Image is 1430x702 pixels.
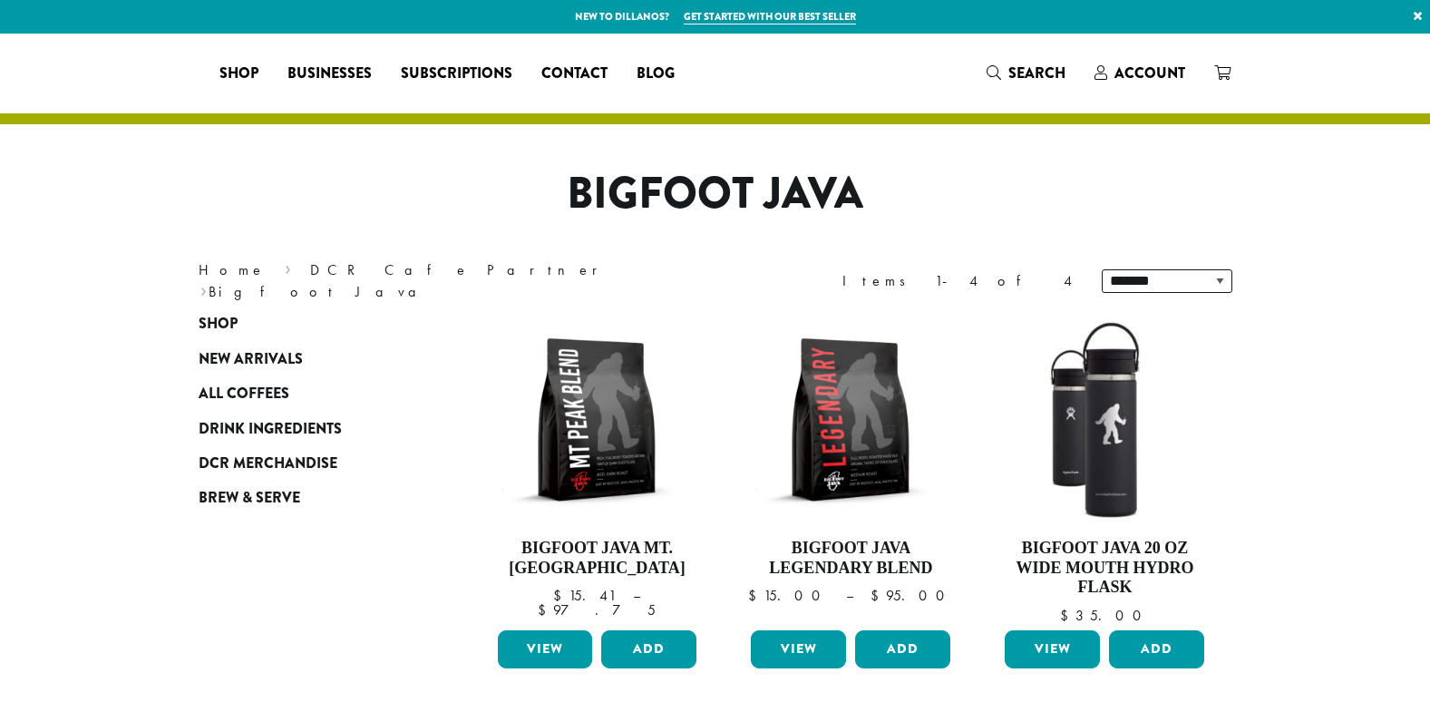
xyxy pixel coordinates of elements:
[746,539,955,578] h4: Bigfoot Java Legendary Blend
[855,630,950,668] button: Add
[199,342,416,376] a: New Arrivals
[748,586,764,605] span: $
[842,270,1075,292] div: Items 1-4 of 4
[1060,606,1075,625] span: $
[553,586,569,605] span: $
[871,586,886,605] span: $
[401,63,512,85] span: Subscriptions
[310,260,610,279] a: DCR Cafe Partner
[538,600,656,619] bdi: 97.75
[746,316,955,623] a: Bigfoot Java Legendary Blend
[185,168,1246,220] h1: Bigfoot Java
[553,586,616,605] bdi: 15.41
[538,600,553,619] span: $
[1109,630,1204,668] button: Add
[746,316,955,524] img: BFJ_Legendary_12oz-300x300.png
[287,63,372,85] span: Businesses
[601,630,696,668] button: Add
[205,59,273,88] a: Shop
[199,348,303,371] span: New Arrivals
[751,630,846,668] a: View
[493,316,702,623] a: Bigfoot Java Mt. [GEOGRAPHIC_DATA]
[1114,63,1185,83] span: Account
[219,63,258,85] span: Shop
[285,253,291,281] span: ›
[199,446,416,481] a: DCR Merchandise
[846,586,853,605] span: –
[199,383,289,405] span: All Coffees
[1000,316,1209,623] a: Bigfoot Java 20 oz Wide Mouth Hydro Flask $35.00
[199,307,416,341] a: Shop
[493,539,702,578] h4: Bigfoot Java Mt. [GEOGRAPHIC_DATA]
[498,630,593,668] a: View
[1000,316,1209,524] img: LO2867-BFJ-Hydro-Flask-20oz-WM-wFlex-Sip-Lid-Black-300x300.jpg
[199,453,337,475] span: DCR Merchandise
[633,586,640,605] span: –
[972,58,1080,88] a: Search
[199,313,238,336] span: Shop
[1005,630,1100,668] a: View
[199,260,266,279] a: Home
[199,418,342,441] span: Drink Ingredients
[684,9,856,24] a: Get started with our best seller
[541,63,608,85] span: Contact
[492,316,701,524] img: BFJ_MtPeak_12oz-300x300.png
[1008,63,1065,83] span: Search
[199,259,688,303] nav: Breadcrumb
[748,586,829,605] bdi: 15.00
[199,411,416,445] a: Drink Ingredients
[199,487,300,510] span: Brew & Serve
[1000,539,1209,598] h4: Bigfoot Java 20 oz Wide Mouth Hydro Flask
[200,275,207,303] span: ›
[871,586,953,605] bdi: 95.00
[199,376,416,411] a: All Coffees
[637,63,675,85] span: Blog
[199,481,416,515] a: Brew & Serve
[1060,606,1150,625] bdi: 35.00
